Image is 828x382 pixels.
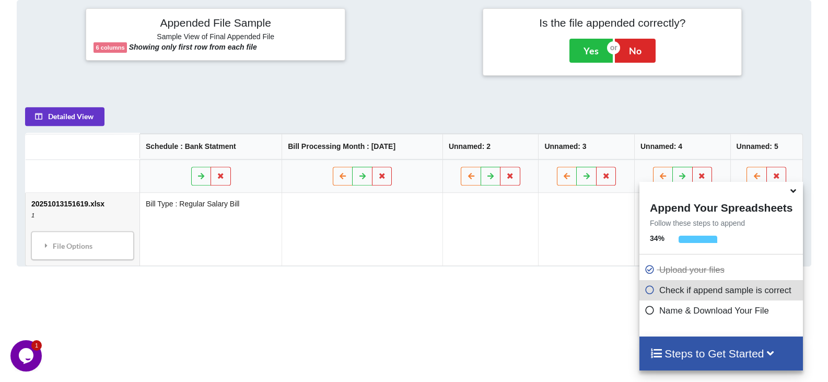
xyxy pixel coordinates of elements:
h6: Sample View of Final Appended File [94,32,337,43]
p: Upload your files [645,263,800,276]
th: Unnamed: 2 [442,134,539,159]
b: 34 % [650,234,664,242]
td: 20251013151619.xlsx [26,193,139,265]
th: Schedule : Bank Statment [139,134,282,159]
p: Follow these steps to append [639,218,803,228]
h4: Is the file appended correctly? [491,16,734,29]
h4: Append Your Spreadsheets [639,199,803,214]
b: 6 columns [96,44,124,51]
td: Bill Type : Regular Salary Bill [139,193,282,265]
h4: Steps to Get Started [650,347,792,360]
th: Unnamed: 3 [538,134,634,159]
iframe: chat widget [10,340,44,372]
p: Name & Download Your File [645,304,800,317]
button: Yes [569,39,613,63]
div: File Options [34,235,131,257]
h4: Appended File Sample [94,16,337,31]
th: Unnamed: 5 [730,134,802,159]
button: Detailed View [25,107,104,126]
i: 1 [31,212,34,218]
th: Bill Processing Month : [DATE] [282,134,442,159]
p: Check if append sample is correct [645,284,800,297]
b: Showing only first row from each file [129,43,257,51]
button: No [615,39,656,63]
th: Unnamed: 4 [634,134,730,159]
